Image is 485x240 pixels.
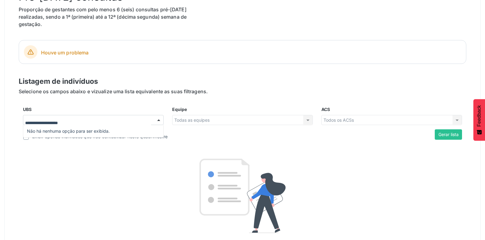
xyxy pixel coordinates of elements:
[172,106,187,113] label: Equipe
[19,88,208,94] span: Selecione os campos abaixo e vizualize uma lista equivalente as suas filtragens.
[435,129,462,140] button: Gerar lista
[23,125,163,137] span: Não há nenhuma opção para ser exibida.
[23,106,32,113] label: UBS
[19,77,98,86] span: Listagem de indivíduos
[19,6,187,27] span: Proporção de gestantes com pelo menos 6 (seis) consultas pré-[DATE] realizadas, sendo a 1ª (prime...
[199,159,286,233] img: Imagem de Empty State
[473,99,485,141] button: Feedback - Mostrar pesquisa
[41,49,461,56] span: Houve um problema
[321,106,330,113] label: ACS
[476,105,482,127] span: Feedback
